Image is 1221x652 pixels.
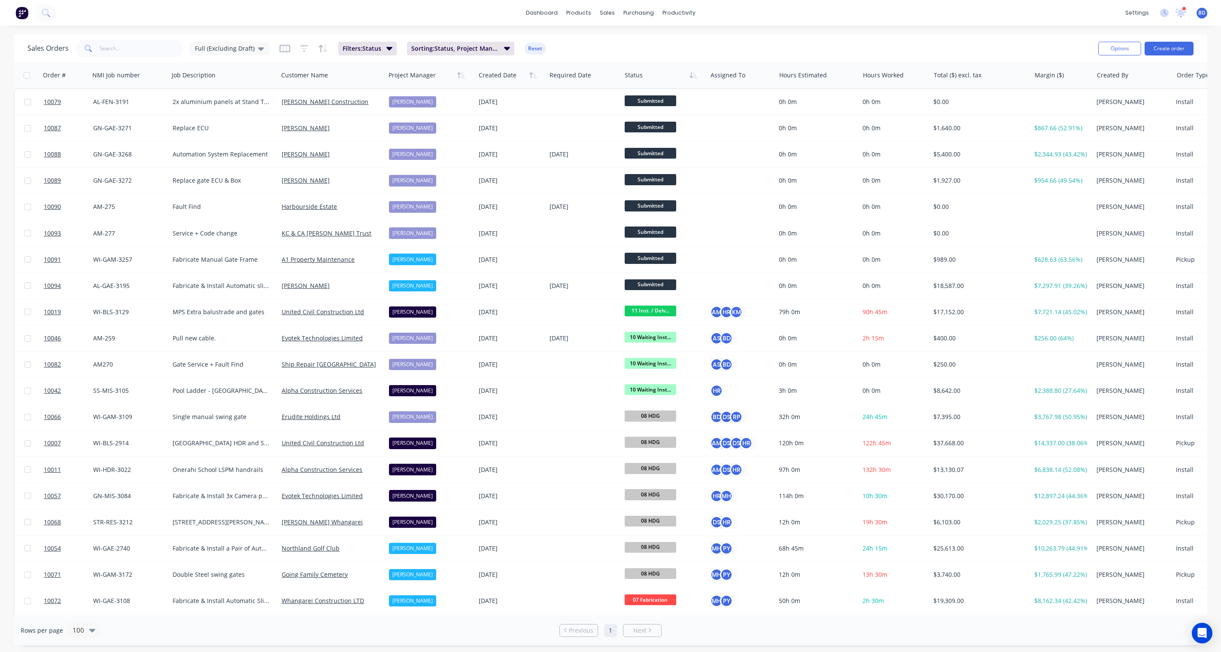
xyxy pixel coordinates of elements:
[720,490,733,502] div: MH
[389,411,436,422] div: [PERSON_NAME]
[1034,282,1087,290] div: $7,297.91 (39.26%)
[389,201,436,212] div: [PERSON_NAME]
[625,384,676,395] span: 10 Waiting Inst...
[863,202,881,211] span: 0h 0m
[779,465,852,474] div: 97h 0m
[282,570,348,579] a: Going Family Cemetery
[1145,42,1194,55] button: Create order
[282,98,368,106] a: [PERSON_NAME] Construction
[173,439,270,447] div: [GEOGRAPHIC_DATA] HDR and Supports
[479,229,543,238] div: [DATE]
[479,71,516,80] div: Created Date
[625,463,676,474] span: 08 HDG
[710,306,743,318] button: AMHRKM
[1192,623,1212,643] div: Open Intercom Messenger
[93,360,162,369] div: AM270
[479,124,543,132] div: [DATE]
[933,413,1023,421] div: $7,395.00
[779,176,852,185] div: 0h 0m
[282,439,364,447] a: United Civil Construction Ltd
[1034,308,1087,316] div: $7,721.14 (45.02%)
[15,6,28,19] img: Factory
[933,98,1023,106] div: $0.00
[282,597,364,605] a: Whangarei Construction LTD
[933,229,1023,238] div: $0.00
[479,150,543,159] div: [DATE]
[720,463,733,476] div: DS
[1177,71,1209,80] div: Order Type
[658,6,700,19] div: productivity
[479,386,543,395] div: [DATE]
[44,386,61,395] span: 10042
[93,98,162,106] div: AL-FEN-3191
[710,594,723,607] div: MH
[710,490,733,502] button: HRMH
[44,352,93,377] a: 10082
[1097,71,1128,80] div: Created By
[933,439,1023,447] div: $37,668.00
[44,457,93,483] a: 10011
[863,413,887,421] span: 24h 45m
[863,334,884,342] span: 2h 15m
[1034,439,1087,447] div: $14,337.00 (38.06%)
[389,122,436,134] div: [PERSON_NAME]
[720,437,733,450] div: DS
[863,229,881,237] span: 0h 0m
[779,150,852,159] div: 0h 0m
[863,360,881,368] span: 0h 0m
[779,202,852,211] div: 0h 0m
[44,176,61,185] span: 10089
[282,124,330,132] a: [PERSON_NAME]
[720,542,733,555] div: PY
[740,437,753,450] div: HR
[44,168,93,193] a: 10089
[93,255,162,264] div: WI-GAM-3257
[720,358,733,371] div: BD
[1096,124,1166,132] div: [PERSON_NAME]
[343,44,381,53] span: Filters: Status
[479,308,543,316] div: [DATE]
[779,282,852,290] div: 0h 0m
[479,439,543,447] div: [DATE]
[44,570,61,579] span: 10071
[44,483,93,509] a: 10057
[44,202,61,211] span: 10090
[93,413,162,421] div: WI-GAM-3109
[779,386,852,395] div: 3h 0m
[933,334,1023,343] div: $400.00
[479,282,543,290] div: [DATE]
[730,306,743,318] div: KM
[479,360,543,369] div: [DATE]
[720,594,733,607] div: PY
[282,176,330,184] a: [PERSON_NAME]
[933,124,1023,132] div: $1,640.00
[625,358,676,369] span: 10 Waiting Inst...
[779,229,852,238] div: 0h 0m
[282,308,364,316] a: United Civil Construction Ltd
[933,255,1023,264] div: $989.00
[1096,255,1166,264] div: [PERSON_NAME]
[407,42,514,55] button: Sorting:Status, Project Manager, Created Date
[1098,42,1141,55] button: Options
[562,6,595,19] div: products
[1096,176,1166,185] div: [PERSON_NAME]
[710,463,743,476] button: AMDSHR
[933,202,1023,211] div: $0.00
[633,626,647,635] span: Next
[44,465,61,474] span: 10011
[625,437,676,447] span: 08 HDG
[173,124,270,132] div: Replace ECU
[625,410,676,421] span: 08 HDG
[44,536,93,561] a: 10054
[93,124,162,132] div: GN-GAE-3271
[779,308,852,316] div: 79h 0m
[1096,282,1166,290] div: [PERSON_NAME]
[710,516,733,529] button: DSHR
[173,386,270,395] div: Pool Ladder - [GEOGRAPHIC_DATA]
[625,306,676,316] span: 11 Inst. / Delv...
[44,518,61,526] span: 10068
[44,404,93,430] a: 10066
[625,174,676,185] span: Submitted
[479,413,543,421] div: [DATE]
[93,150,162,159] div: GN-GAE-3268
